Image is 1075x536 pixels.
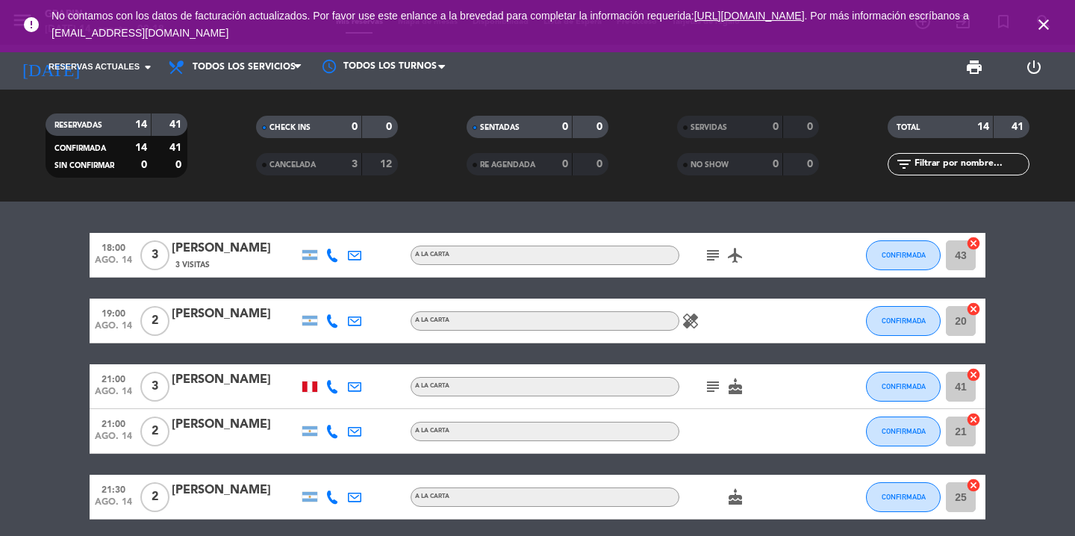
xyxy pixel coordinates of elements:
i: error [22,16,40,34]
strong: 41 [1012,122,1026,132]
i: cancel [966,302,981,317]
span: ago. 14 [95,387,132,404]
strong: 0 [596,159,605,169]
span: A LA CARTA [415,493,449,499]
strong: 14 [135,119,147,130]
span: CONFIRMADA [882,427,926,435]
a: [URL][DOMAIN_NAME] [694,10,805,22]
div: LOG OUT [1004,45,1064,90]
i: filter_list [895,155,913,173]
span: ago. 14 [95,497,132,514]
i: cancel [966,412,981,427]
i: [DATE] [11,51,90,84]
strong: 0 [386,122,395,132]
i: arrow_drop_down [139,58,157,76]
span: 21:00 [95,370,132,387]
strong: 41 [169,143,184,153]
strong: 3 [352,159,358,169]
span: A LA CARTA [415,428,449,434]
i: power_settings_new [1025,58,1043,76]
strong: 14 [135,143,147,153]
span: TOTAL [897,124,920,131]
span: CHECK INS [269,124,311,131]
span: SENTADAS [480,124,520,131]
strong: 12 [380,159,395,169]
button: CONFIRMADA [866,482,941,512]
span: 3 Visitas [175,259,210,271]
span: 18:00 [95,238,132,255]
strong: 0 [807,159,816,169]
span: RESERVADAS [54,122,102,129]
a: . Por más información escríbanos a [EMAIL_ADDRESS][DOMAIN_NAME] [52,10,969,39]
strong: 0 [562,122,568,132]
strong: 0 [807,122,816,132]
span: print [965,58,983,76]
input: Filtrar por nombre... [913,156,1029,172]
span: A LA CARTA [415,317,449,323]
span: A LA CARTA [415,252,449,258]
span: 21:30 [95,480,132,497]
div: [PERSON_NAME] [172,305,299,324]
span: No contamos con los datos de facturación actualizados. Por favor use este enlance a la brevedad p... [52,10,969,39]
strong: 0 [141,160,147,170]
i: cake [726,378,744,396]
button: CONFIRMADA [866,306,941,336]
span: SIN CONFIRMAR [54,162,114,169]
i: subject [704,378,722,396]
i: airplanemode_active [726,246,744,264]
span: Reservas actuales [49,60,140,74]
strong: 0 [773,159,779,169]
span: CONFIRMADA [882,493,926,501]
span: 19:00 [95,304,132,321]
i: cancel [966,236,981,251]
div: [PERSON_NAME] [172,481,299,500]
span: RE AGENDADA [480,161,535,169]
div: [PERSON_NAME] [172,370,299,390]
span: Todos los servicios [193,62,296,72]
span: CONFIRMADA [54,145,106,152]
button: CONFIRMADA [866,372,941,402]
span: NO SHOW [691,161,729,169]
div: [PERSON_NAME] [172,415,299,434]
i: subject [704,246,722,264]
strong: 0 [175,160,184,170]
span: CANCELADA [269,161,316,169]
span: 3 [140,240,169,270]
strong: 0 [596,122,605,132]
span: 2 [140,306,169,336]
span: CONFIRMADA [882,251,926,259]
button: CONFIRMADA [866,417,941,446]
button: CONFIRMADA [866,240,941,270]
span: CONFIRMADA [882,382,926,390]
i: cancel [966,367,981,382]
strong: 0 [562,159,568,169]
span: 2 [140,482,169,512]
strong: 41 [169,119,184,130]
span: 3 [140,372,169,402]
span: ago. 14 [95,321,132,338]
span: 21:00 [95,414,132,431]
strong: 0 [352,122,358,132]
span: SERVIDAS [691,124,727,131]
strong: 0 [773,122,779,132]
strong: 14 [977,122,989,132]
span: ago. 14 [95,255,132,272]
span: CONFIRMADA [882,317,926,325]
span: 2 [140,417,169,446]
i: cake [726,488,744,506]
span: A LA CARTA [415,383,449,389]
i: healing [682,312,699,330]
i: close [1035,16,1053,34]
span: ago. 14 [95,431,132,449]
div: [PERSON_NAME] [172,239,299,258]
i: cancel [966,478,981,493]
